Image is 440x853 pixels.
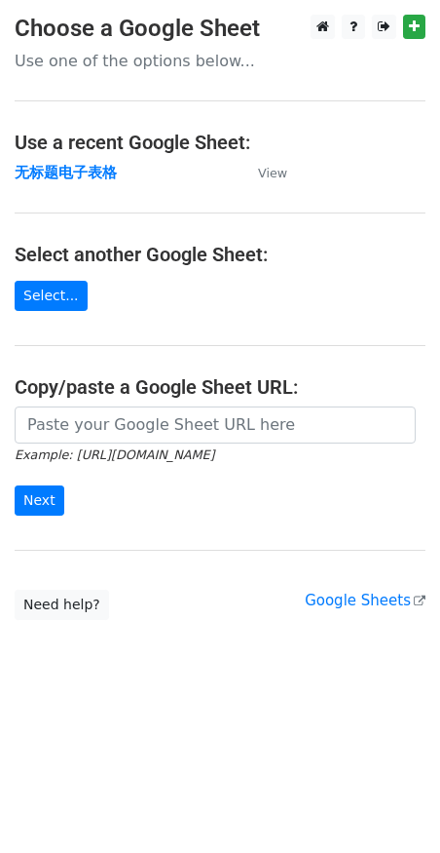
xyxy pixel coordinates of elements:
[343,759,440,853] iframe: Chat Widget
[15,243,425,266] h4: Select another Google Sheet:
[15,447,214,462] small: Example: [URL][DOMAIN_NAME]
[15,131,425,154] h4: Use a recent Google Sheet:
[238,164,287,181] a: View
[15,590,109,620] a: Need help?
[15,164,117,181] a: 无标题电子表格
[15,485,64,516] input: Next
[15,51,425,71] p: Use one of the options below...
[15,375,425,399] h4: Copy/paste a Google Sheet URL:
[258,166,287,180] small: View
[15,407,416,444] input: Paste your Google Sheet URL here
[305,592,425,609] a: Google Sheets
[15,281,88,311] a: Select...
[15,15,425,43] h3: Choose a Google Sheet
